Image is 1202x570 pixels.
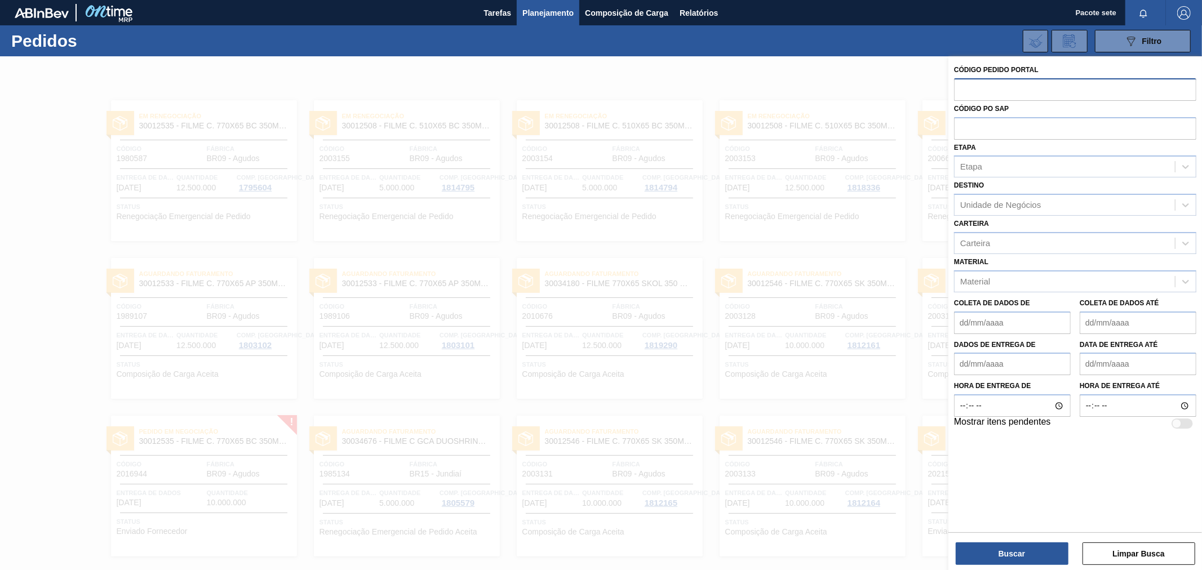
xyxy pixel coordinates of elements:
[954,105,1009,113] font: Código PO SAP
[1052,30,1088,52] div: Solicitação de Revisão de Pedidos
[954,66,1039,74] font: Código Pedido Portal
[960,162,982,172] font: Etapa
[954,382,1031,390] font: Hora de entrega de
[954,144,976,152] font: Etapa
[954,311,1071,334] input: dd/mm/aaaa
[954,341,1036,349] font: Dados de Entrega de
[680,8,718,17] font: Relatórios
[1125,5,1161,21] button: Notificações
[1080,311,1196,334] input: dd/mm/aaaa
[1080,341,1158,349] font: Data de Entrega até
[1177,6,1191,20] img: Sair
[585,8,668,17] font: Composição de Carga
[954,353,1071,375] input: dd/mm/aaaa
[1095,30,1191,52] button: Filtro
[11,32,77,50] font: Pedidos
[15,8,69,18] img: TNhmsLtSVTkK8tSr43FrP2fwEKptu5GPRR3wAAAABJRU5ErkJggg==
[954,258,988,266] font: Material
[522,8,574,17] font: Planejamento
[960,277,990,286] font: Material
[960,201,1041,210] font: Unidade de Negócios
[484,8,511,17] font: Tarefas
[1023,30,1048,52] div: Importar Negociações dos Pedidos
[960,238,990,248] font: Carteira
[1080,299,1159,307] font: Coleta de dados até
[1076,8,1116,17] font: Pacote sete
[954,181,984,189] font: Destino
[1142,37,1162,46] font: Filtro
[1080,382,1160,390] font: Hora de entrega até
[954,220,989,228] font: Carteira
[1080,353,1196,375] input: dd/mm/aaaa
[954,417,1051,426] font: Mostrar itens pendentes
[954,299,1030,307] font: Coleta de dados de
